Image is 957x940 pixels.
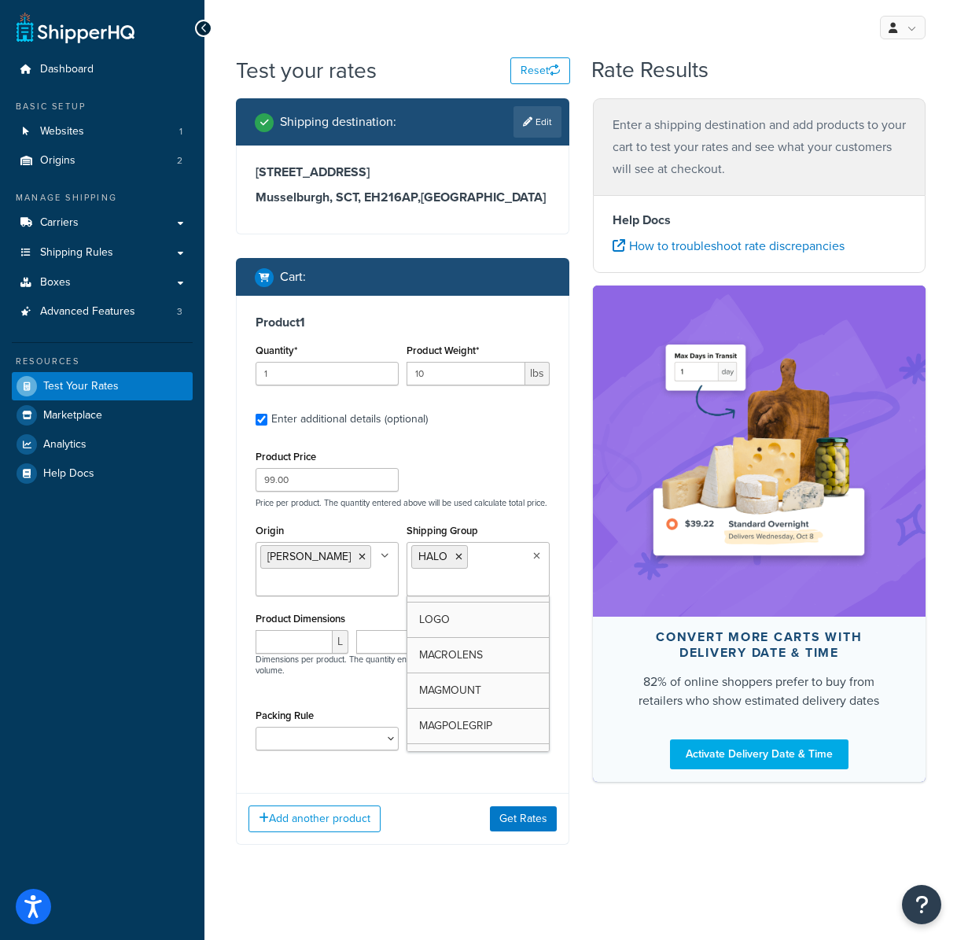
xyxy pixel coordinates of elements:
span: Test Your Rates [43,380,119,393]
span: MACROLENS [419,647,483,663]
span: MAGMOUNT [419,682,481,699]
img: feature-image-ddt-36eae7f7280da8017bfb280eaccd9c446f90b1fe08728e4019434db127062ab4.png [641,309,877,593]
a: Dashboard [12,55,193,84]
a: Test Your Rates [12,372,193,400]
h3: Product 1 [256,315,550,330]
span: 3 [177,305,182,319]
p: Enter a shipping destination and add products to your cart to test your rates and see what your c... [613,114,907,180]
h2: Cart : [280,270,306,284]
button: Add another product [248,805,381,832]
label: Product Weight* [407,345,479,356]
a: Help Docs [12,459,193,488]
a: Marketplace [12,401,193,429]
span: Origins [40,154,75,168]
a: Carriers [12,208,193,238]
div: 82% of online shoppers prefer to buy from retailers who show estimated delivery dates [631,673,889,710]
div: Convert more carts with delivery date & time [631,629,889,661]
span: Help Docs [43,467,94,481]
h2: Shipping destination : [280,115,396,129]
h1: Test your rates [236,55,377,86]
div: Manage Shipping [12,191,193,205]
a: How to troubleshoot rate discrepancies [613,237,845,255]
span: Dashboard [40,63,94,76]
h2: Rate Results [591,58,709,83]
label: Product Dimensions [256,613,345,625]
label: Quantity* [256,345,297,356]
span: Websites [40,125,84,138]
a: Analytics [12,430,193,459]
span: [PERSON_NAME] [267,548,351,565]
a: Advanced Features3 [12,297,193,326]
a: Activate Delivery Date & Time [670,739,848,769]
a: Origins2 [12,146,193,175]
button: Reset [510,57,570,84]
h3: [STREET_ADDRESS] [256,164,550,180]
a: MAGPOLEGRIP [407,709,549,743]
a: MAGMOUNT [407,673,549,708]
p: Price per product. The quantity entered above will be used calculate total price. [252,497,554,508]
span: Carriers [40,216,79,230]
span: Marketplace [43,409,102,422]
li: Advanced Features [12,297,193,326]
span: LOGO [419,611,450,628]
p: Dimensions per product. The quantity entered above will be used calculate total volume. [252,654,554,676]
input: 0.00 [407,362,525,385]
button: Open Resource Center [902,885,941,924]
a: MACROLENS [407,638,549,673]
span: Analytics [43,438,86,452]
span: 1 [179,125,182,138]
label: Shipping Group [407,525,478,536]
a: Boxes [12,268,193,297]
div: Basic Setup [12,100,193,113]
span: lbs [525,362,550,385]
div: Resources [12,355,193,368]
h3: Musselburgh, SCT, EH216AP , [GEOGRAPHIC_DATA] [256,190,550,205]
label: Origin [256,525,284,536]
span: Shipping Rules [40,246,113,260]
a: Websites1 [12,117,193,146]
li: Websites [12,117,193,146]
label: Packing Rule [256,710,314,721]
div: Enter additional details (optional) [271,408,428,430]
input: 0.0 [256,362,399,385]
span: MAGPOLEGRIP [419,717,492,734]
span: Boxes [40,276,71,289]
span: HALO [418,548,447,565]
a: Edit [513,106,561,138]
h4: Help Docs [613,211,907,230]
span: Advanced Features [40,305,135,319]
input: Enter additional details (optional) [256,414,267,426]
button: Get Rates [490,806,557,831]
label: Product Price [256,451,316,463]
a: LOGO [407,603,549,637]
li: Origins [12,146,193,175]
span: 2 [177,154,182,168]
a: Shipping Rules [12,238,193,267]
span: L [333,630,348,654]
